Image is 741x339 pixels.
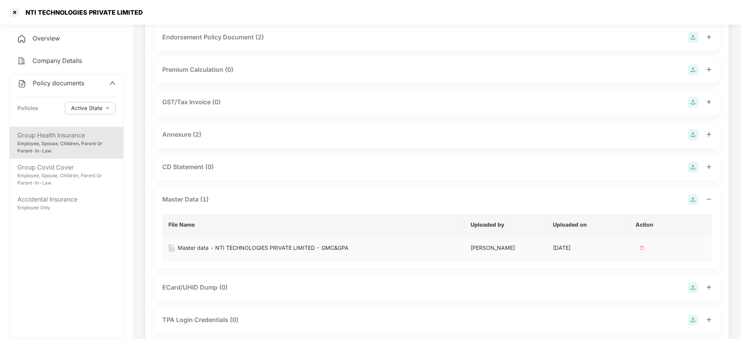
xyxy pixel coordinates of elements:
[706,285,712,290] span: plus
[162,162,214,172] div: CD Statement (0)
[706,67,712,72] span: plus
[636,242,648,254] img: svg+xml;base64,PHN2ZyB4bWxucz0iaHR0cDovL3d3dy53My5vcmcvMjAwMC9zdmciIHdpZHRoPSIzMiIgaGVpZ2h0PSIzMi...
[688,194,699,205] img: svg+xml;base64,PHN2ZyB4bWxucz0iaHR0cDovL3d3dy53My5vcmcvMjAwMC9zdmciIHdpZHRoPSIyOCIgaGVpZ2h0PSIyOC...
[688,162,699,173] img: svg+xml;base64,PHN2ZyB4bWxucz0iaHR0cDovL3d3dy53My5vcmcvMjAwMC9zdmciIHdpZHRoPSIyOCIgaGVpZ2h0PSIyOC...
[17,131,116,140] div: Group Health Insurance
[17,34,26,44] img: svg+xml;base64,PHN2ZyB4bWxucz0iaHR0cDovL3d3dy53My5vcmcvMjAwMC9zdmciIHdpZHRoPSIyNCIgaGVpZ2h0PSIyNC...
[471,244,540,252] div: [PERSON_NAME]
[162,32,264,42] div: Endorsement Policy Document (2)
[162,315,238,325] div: TPA Login Credentials (0)
[688,32,699,43] img: svg+xml;base64,PHN2ZyB4bWxucz0iaHR0cDovL3d3dy53My5vcmcvMjAwMC9zdmciIHdpZHRoPSIyOCIgaGVpZ2h0PSIyOC...
[109,80,116,86] span: up
[168,244,175,252] img: svg+xml;base64,PHN2ZyB4bWxucz0iaHR0cDovL3d3dy53My5vcmcvMjAwMC9zdmciIHdpZHRoPSIxNiIgaGVpZ2h0PSIyMC...
[688,129,699,140] img: svg+xml;base64,PHN2ZyB4bWxucz0iaHR0cDovL3d3dy53My5vcmcvMjAwMC9zdmciIHdpZHRoPSIyOCIgaGVpZ2h0PSIyOC...
[17,204,116,212] div: Employee Only
[688,315,699,325] img: svg+xml;base64,PHN2ZyB4bWxucz0iaHR0cDovL3d3dy53My5vcmcvMjAwMC9zdmciIHdpZHRoPSIyOCIgaGVpZ2h0PSIyOC...
[178,244,348,252] div: Master data - NTI TECHNOLOGIES PRIVATE LIMITED - GMC&GPA
[688,282,699,293] img: svg+xml;base64,PHN2ZyB4bWxucz0iaHR0cDovL3d3dy53My5vcmcvMjAwMC9zdmciIHdpZHRoPSIyOCIgaGVpZ2h0PSIyOC...
[706,34,712,40] span: plus
[71,104,102,112] span: Active State
[17,104,38,112] div: Policies
[464,214,547,236] th: Uploaded by
[21,8,143,16] div: NTI TECHNOLOGIES PRIVATE LIMITED
[706,197,712,202] span: minus
[688,64,699,75] img: svg+xml;base64,PHN2ZyB4bWxucz0iaHR0cDovL3d3dy53My5vcmcvMjAwMC9zdmciIHdpZHRoPSIyOCIgaGVpZ2h0PSIyOC...
[17,195,116,204] div: Accidental Insurance
[17,172,116,187] div: Employee, Spouse, Children, Parent Or Parent-In-Law
[547,214,629,236] th: Uploaded on
[706,99,712,105] span: plus
[32,57,82,64] span: Company Details
[105,106,109,110] span: down
[706,317,712,322] span: plus
[162,130,201,139] div: Annexure (2)
[162,283,228,292] div: ECard/UHID Dump (0)
[629,214,712,236] th: Action
[17,140,116,155] div: Employee, Spouse, Children, Parent Or Parent-In-Law
[706,164,712,169] span: plus
[162,65,233,75] div: Premium Calculation (0)
[65,102,116,114] button: Active Statedown
[706,132,712,137] span: plus
[32,34,60,42] span: Overview
[33,79,84,87] span: Policy documents
[17,163,116,172] div: Group Covid Cover
[17,56,26,66] img: svg+xml;base64,PHN2ZyB4bWxucz0iaHR0cDovL3d3dy53My5vcmcvMjAwMC9zdmciIHdpZHRoPSIyNCIgaGVpZ2h0PSIyNC...
[162,214,464,236] th: File Name
[162,97,221,107] div: GST/Tax Invoice (0)
[688,97,699,108] img: svg+xml;base64,PHN2ZyB4bWxucz0iaHR0cDovL3d3dy53My5vcmcvMjAwMC9zdmciIHdpZHRoPSIyOCIgaGVpZ2h0PSIyOC...
[553,244,623,252] div: [DATE]
[162,195,209,204] div: Master Data (1)
[17,79,27,88] img: svg+xml;base64,PHN2ZyB4bWxucz0iaHR0cDovL3d3dy53My5vcmcvMjAwMC9zdmciIHdpZHRoPSIyNCIgaGVpZ2h0PSIyNC...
